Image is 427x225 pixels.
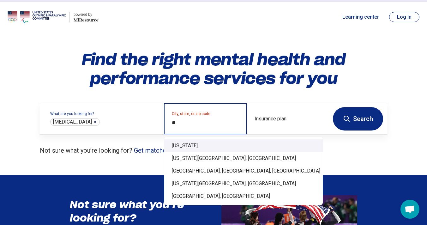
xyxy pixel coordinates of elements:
[400,200,419,219] div: Open chat
[8,9,66,25] img: USOPC
[74,12,99,17] div: powered by
[342,13,379,21] a: Learning center
[93,120,97,124] button: Psychiatrist
[164,152,323,165] div: [US_STATE][GEOGRAPHIC_DATA], [GEOGRAPHIC_DATA]
[50,118,100,126] div: Psychiatrist
[164,165,323,177] div: [GEOGRAPHIC_DATA], [GEOGRAPHIC_DATA], [GEOGRAPHIC_DATA]
[389,12,419,22] button: Log In
[164,177,323,190] div: [US_STATE][GEOGRAPHIC_DATA], [GEOGRAPHIC_DATA]
[70,198,196,224] h3: Not sure what you’re looking for?
[40,146,387,155] p: Not sure what you’re looking for?
[164,139,323,152] div: [US_STATE]
[40,50,387,88] h1: Find the right mental health and performance services for you
[164,137,323,205] div: Suggestions
[50,112,156,116] label: What are you looking for?
[134,147,170,154] a: Get matched
[333,107,383,131] button: Search
[53,119,92,125] span: [MEDICAL_DATA]
[164,190,323,203] div: [GEOGRAPHIC_DATA], [GEOGRAPHIC_DATA]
